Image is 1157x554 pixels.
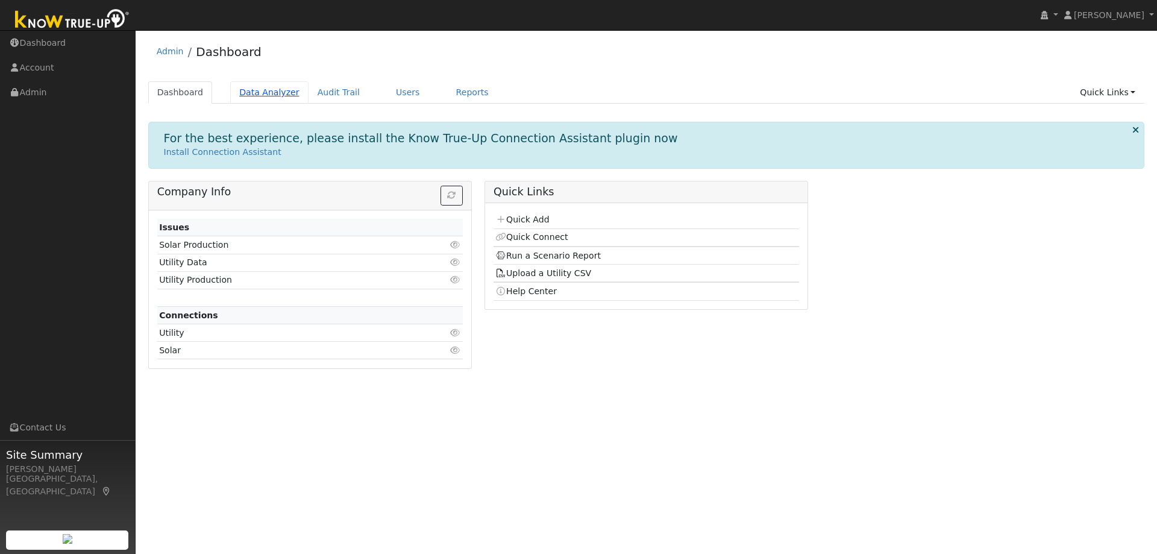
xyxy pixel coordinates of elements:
h1: For the best experience, please install the Know True-Up Connection Assistant plugin now [164,131,678,145]
h5: Company Info [157,186,463,198]
a: Upload a Utility CSV [495,268,591,278]
img: retrieve [63,534,72,544]
a: Quick Add [495,215,549,224]
td: Utility Data [157,254,413,271]
td: Solar [157,342,413,359]
a: Help Center [495,286,557,296]
a: Admin [157,46,184,56]
span: [PERSON_NAME] [1074,10,1144,20]
td: Utility [157,324,413,342]
a: Dashboard [148,81,213,104]
a: Users [387,81,429,104]
i: Click to view [450,346,461,354]
a: Quick Connect [495,232,568,242]
i: Click to view [450,258,461,266]
a: Run a Scenario Report [495,251,601,260]
strong: Connections [159,310,218,320]
a: Map [101,486,112,496]
a: Reports [447,81,498,104]
div: [PERSON_NAME] [6,463,129,476]
h5: Quick Links [494,186,799,198]
strong: Issues [159,222,189,232]
span: Site Summary [6,447,129,463]
td: Utility Production [157,271,413,289]
a: Data Analyzer [230,81,309,104]
a: Audit Trail [309,81,369,104]
i: Click to view [450,241,461,249]
a: Dashboard [196,45,262,59]
td: Solar Production [157,236,413,254]
i: Click to view [450,275,461,284]
a: Install Connection Assistant [164,147,281,157]
a: Quick Links [1071,81,1144,104]
img: Know True-Up [9,7,136,34]
div: [GEOGRAPHIC_DATA], [GEOGRAPHIC_DATA] [6,473,129,498]
i: Click to view [450,329,461,337]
